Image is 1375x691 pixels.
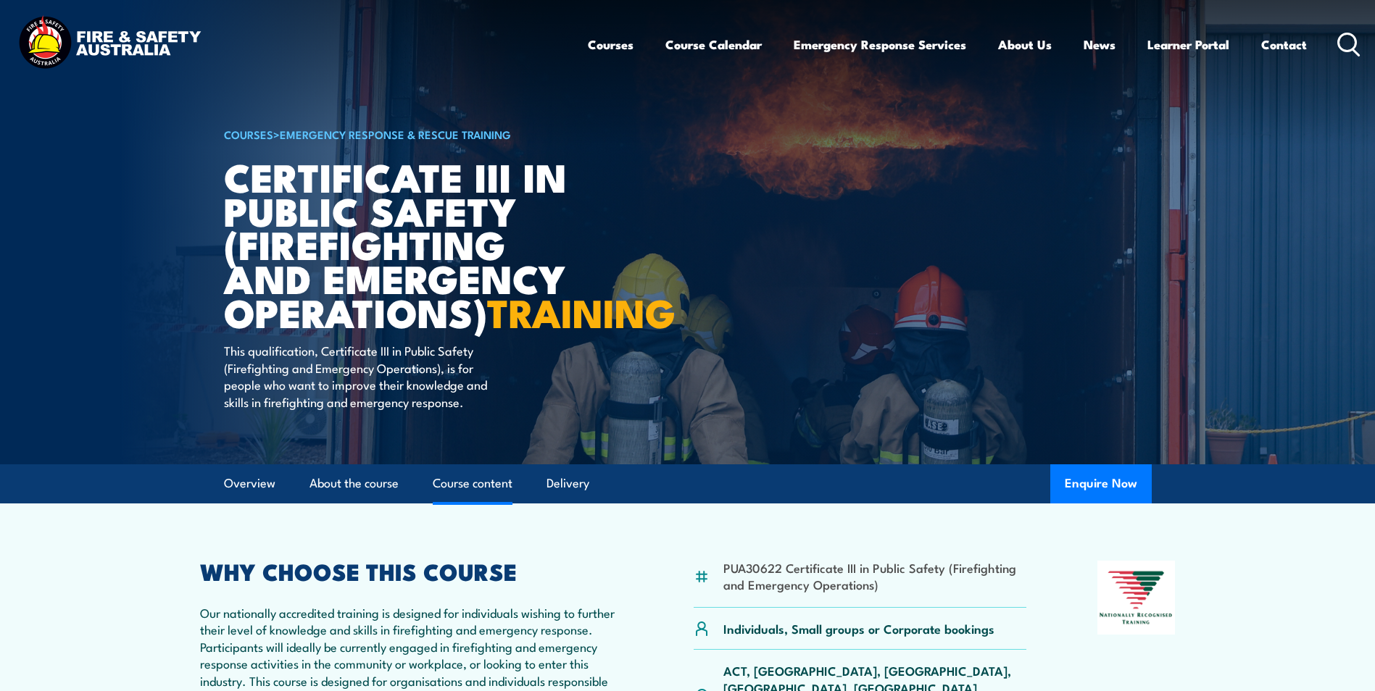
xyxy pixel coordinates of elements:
[224,159,582,329] h1: Certificate III in Public Safety (Firefighting and Emergency Operations)
[1261,25,1307,64] a: Contact
[1050,464,1152,503] button: Enquire Now
[1147,25,1229,64] a: Learner Portal
[547,464,589,503] a: Delivery
[665,25,762,64] a: Course Calendar
[487,281,676,341] strong: TRAINING
[998,25,1052,64] a: About Us
[224,342,489,410] p: This qualification, Certificate III in Public Safety (Firefighting and Emergency Operations), is ...
[723,559,1027,593] li: PUA30622 Certificate III in Public Safety (Firefighting and Emergency Operations)
[433,464,512,503] a: Course content
[1097,561,1176,635] img: Nationally Recognised Training logo.
[723,620,994,637] p: Individuals, Small groups or Corporate bookings
[224,126,273,142] a: COURSES
[588,25,634,64] a: Courses
[200,561,623,581] h2: WHY CHOOSE THIS COURSE
[224,125,582,143] h6: >
[310,464,399,503] a: About the course
[280,126,511,142] a: Emergency Response & Rescue Training
[224,464,275,503] a: Overview
[1084,25,1116,64] a: News
[794,25,966,64] a: Emergency Response Services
